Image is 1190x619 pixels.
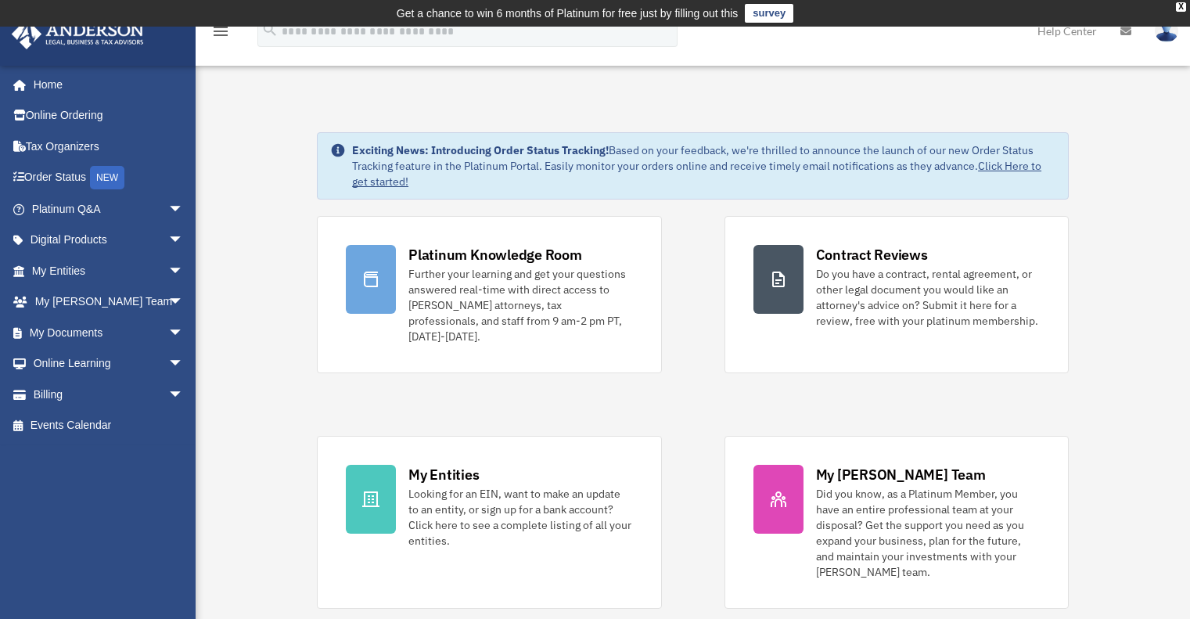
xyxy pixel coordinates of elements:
span: arrow_drop_down [168,379,200,411]
span: arrow_drop_down [168,317,200,349]
a: Events Calendar [11,410,207,441]
div: NEW [90,166,124,189]
div: Further your learning and get your questions answered real-time with direct access to [PERSON_NAM... [408,266,632,344]
a: Digital Productsarrow_drop_down [11,225,207,256]
a: My Documentsarrow_drop_down [11,317,207,348]
div: Did you know, as a Platinum Member, you have an entire professional team at your disposal? Get th... [816,486,1040,580]
div: Do you have a contract, rental agreement, or other legal document you would like an attorney's ad... [816,266,1040,329]
a: menu [211,27,230,41]
div: Get a chance to win 6 months of Platinum for free just by filling out this [397,4,739,23]
a: Online Ordering [11,100,207,131]
a: My [PERSON_NAME] Teamarrow_drop_down [11,286,207,318]
img: Anderson Advisors Platinum Portal [7,19,149,49]
strong: Exciting News: Introducing Order Status Tracking! [352,143,609,157]
span: arrow_drop_down [168,286,200,318]
a: Home [11,69,200,100]
div: Platinum Knowledge Room [408,245,582,265]
span: arrow_drop_down [168,255,200,287]
div: Based on your feedback, we're thrilled to announce the launch of our new Order Status Tracking fe... [352,142,1055,189]
i: menu [211,22,230,41]
a: Order StatusNEW [11,162,207,194]
a: My Entitiesarrow_drop_down [11,255,207,286]
a: Platinum Knowledge Room Further your learning and get your questions answered real-time with dire... [317,216,661,373]
div: Looking for an EIN, want to make an update to an entity, or sign up for a bank account? Click her... [408,486,632,549]
a: Contract Reviews Do you have a contract, rental agreement, or other legal document you would like... [724,216,1069,373]
div: Contract Reviews [816,245,928,265]
div: My Entities [408,465,479,484]
a: My [PERSON_NAME] Team Did you know, as a Platinum Member, you have an entire professional team at... [724,436,1069,609]
a: Click Here to get started! [352,159,1041,189]
div: close [1176,2,1186,12]
i: search [261,21,279,38]
a: Online Learningarrow_drop_down [11,348,207,380]
span: arrow_drop_down [168,348,200,380]
a: Billingarrow_drop_down [11,379,207,410]
a: Platinum Q&Aarrow_drop_down [11,193,207,225]
div: My [PERSON_NAME] Team [816,465,986,484]
a: Tax Organizers [11,131,207,162]
span: arrow_drop_down [168,193,200,225]
a: My Entities Looking for an EIN, want to make an update to an entity, or sign up for a bank accoun... [317,436,661,609]
img: User Pic [1155,20,1178,42]
a: survey [745,4,793,23]
span: arrow_drop_down [168,225,200,257]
